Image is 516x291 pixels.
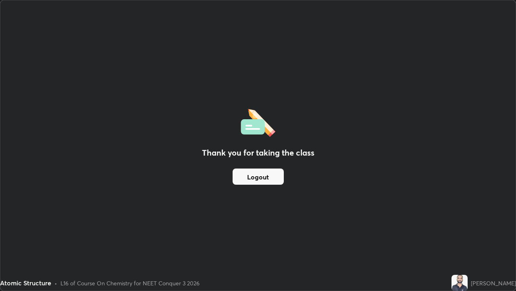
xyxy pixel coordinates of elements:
[233,169,284,185] button: Logout
[60,279,200,287] div: L16 of Course On Chemistry for NEET Conquer 3 2026
[451,275,468,291] img: be6de2d73fb94b1c9be2f2192f474e4d.jpg
[54,279,57,287] div: •
[202,147,314,159] h2: Thank you for taking the class
[241,106,275,137] img: offlineFeedback.1438e8b3.svg
[471,279,516,287] div: [PERSON_NAME]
